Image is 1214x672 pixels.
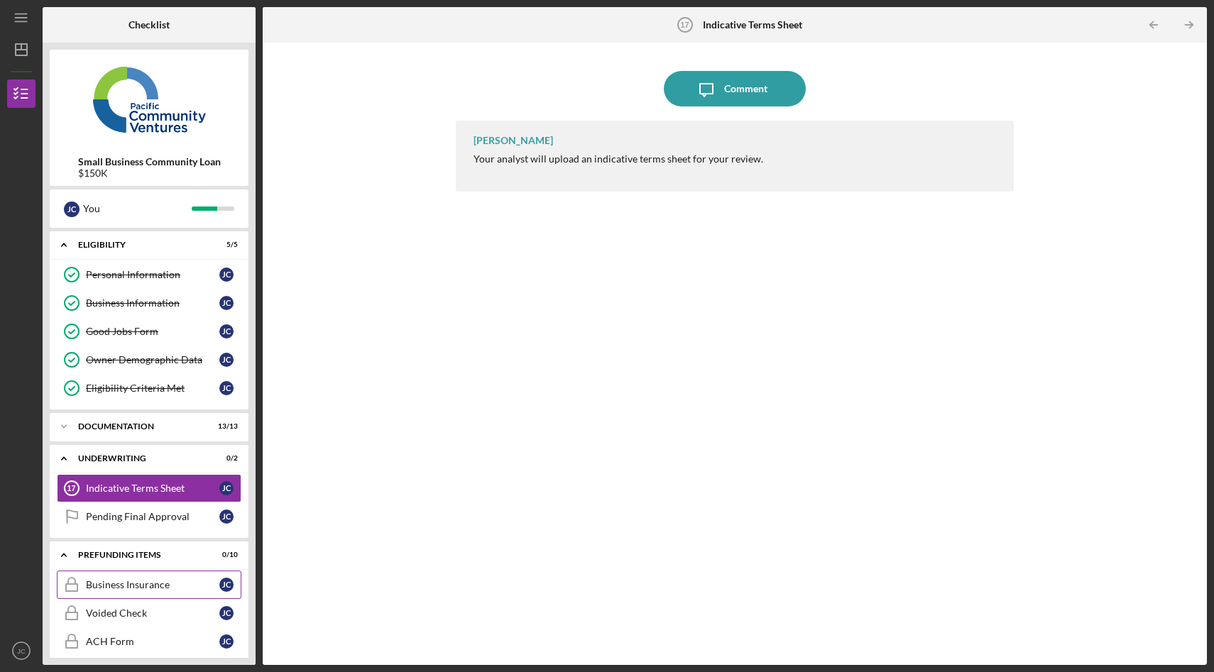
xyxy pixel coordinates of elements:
div: Comment [724,71,767,106]
div: Indicative Terms Sheet [86,483,219,494]
a: Business InformationJC [57,289,241,317]
button: JC [7,637,35,665]
div: [PERSON_NAME] [474,135,553,146]
div: Prefunding Items [78,551,202,559]
b: Checklist [128,19,170,31]
div: J C [219,353,234,367]
div: J C [219,509,234,524]
div: J C [219,296,234,310]
a: ACH FormJC [57,627,241,656]
a: 17Indicative Terms SheetJC [57,474,241,502]
a: Business InsuranceJC [57,571,241,599]
div: 0 / 2 [212,454,238,463]
div: J C [219,578,234,592]
div: J C [219,634,234,649]
div: J C [219,268,234,282]
div: J C [219,481,234,495]
tspan: 17 [67,484,75,492]
a: Voided CheckJC [57,599,241,627]
div: Underwriting [78,454,202,463]
tspan: 17 [680,21,689,29]
div: Documentation [78,422,202,431]
div: J C [219,324,234,338]
div: $150K [78,167,221,179]
a: Owner Demographic DataJC [57,346,241,374]
div: Eligibility Criteria Met [86,382,219,394]
div: Your analyst will upload an indicative terms sheet for your review. [474,153,763,165]
div: Good Jobs Form [86,326,219,337]
div: Voided Check [86,607,219,619]
div: J C [219,606,234,620]
a: Eligibility Criteria MetJC [57,374,241,402]
button: Comment [664,71,806,106]
img: Product logo [50,57,248,142]
div: Owner Demographic Data [86,354,219,365]
div: 13 / 13 [212,422,238,431]
div: Eligibility [78,241,202,249]
div: Pending Final Approval [86,511,219,522]
b: Indicative Terms Sheet [703,19,802,31]
text: JC [17,647,26,655]
b: Small Business Community Loan [78,156,221,167]
a: Pending Final ApprovalJC [57,502,241,531]
a: Personal InformationJC [57,260,241,289]
div: ACH Form [86,636,219,647]
div: 5 / 5 [212,241,238,249]
a: Good Jobs FormJC [57,317,241,346]
div: J C [219,381,234,395]
div: Personal Information [86,269,219,280]
div: J C [64,202,80,217]
div: Business Information [86,297,219,309]
div: Business Insurance [86,579,219,590]
div: You [83,197,192,221]
div: 0 / 10 [212,551,238,559]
